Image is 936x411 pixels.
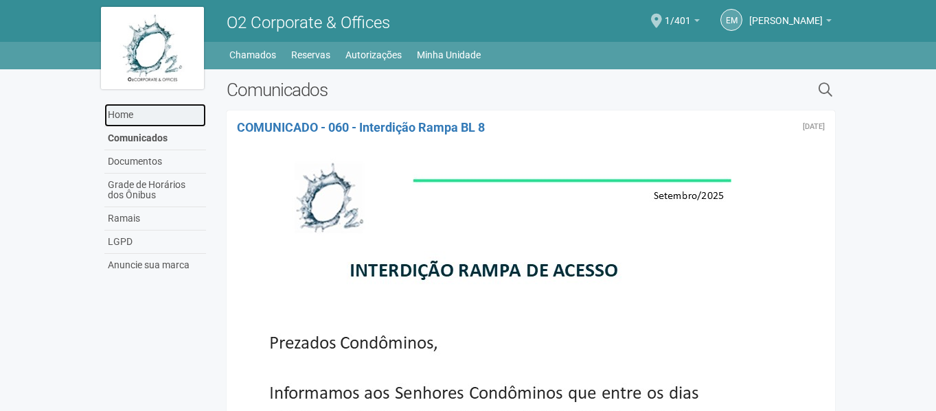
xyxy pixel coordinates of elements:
[720,9,742,31] a: EM
[104,104,206,127] a: Home
[227,80,678,100] h2: Comunicados
[229,45,276,64] a: Chamados
[104,207,206,231] a: Ramais
[104,254,206,277] a: Anuncie sua marca
[104,127,206,150] a: Comunicados
[227,13,390,32] span: O2 Corporate & Offices
[104,231,206,254] a: LGPD
[237,120,485,134] a: COMUNICADO - 060 - Interdição Rampa BL 8
[291,45,330,64] a: Reservas
[665,17,700,28] a: 1/401
[417,45,481,64] a: Minha Unidade
[101,7,204,89] img: logo.jpg
[104,174,206,207] a: Grade de Horários dos Ônibus
[104,150,206,174] a: Documentos
[749,17,832,28] a: [PERSON_NAME]
[803,123,825,131] div: Quarta-feira, 17 de setembro de 2025 às 20:53
[345,45,402,64] a: Autorizações
[749,2,823,26] span: Eloisa Mazoni Guntzel
[665,2,691,26] span: 1/401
